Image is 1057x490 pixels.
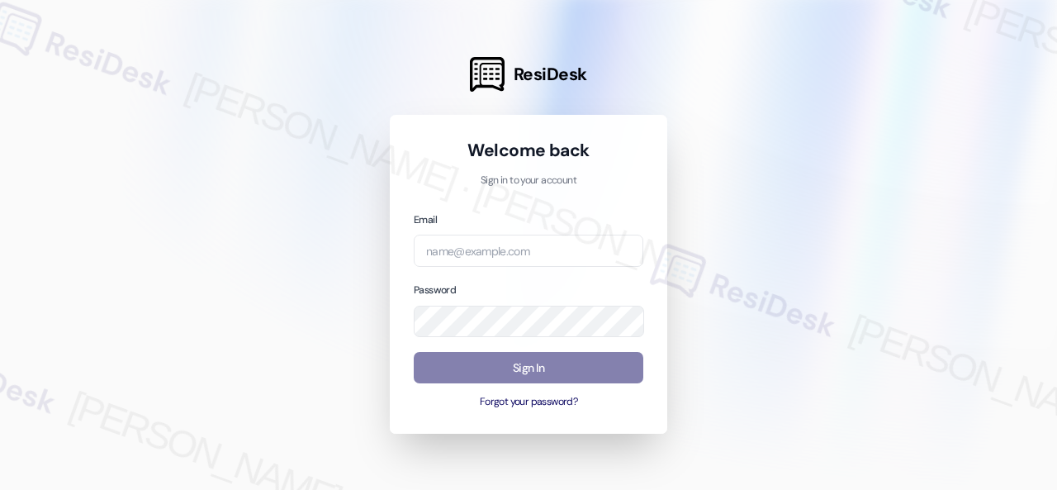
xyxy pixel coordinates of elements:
label: Password [414,283,456,297]
input: name@example.com [414,235,643,267]
span: ResiDesk [514,63,587,86]
label: Email [414,213,437,226]
p: Sign in to your account [414,174,643,188]
button: Sign In [414,352,643,384]
button: Forgot your password? [414,395,643,410]
img: ResiDesk Logo [470,57,505,92]
h1: Welcome back [414,139,643,162]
